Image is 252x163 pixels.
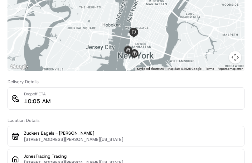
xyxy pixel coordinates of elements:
[24,153,240,159] p: JonesTrading Trading
[205,67,214,70] a: Terms
[229,51,241,64] button: Map camera controls
[24,97,51,106] p: 10:05 AM
[24,130,240,136] p: Zuckers Bagels - [PERSON_NAME]
[24,136,240,142] p: [STREET_ADDRESS][PERSON_NAME][US_STATE]
[167,67,201,70] span: Map data ©2025 Google
[24,91,51,97] p: Dropoff ETA
[7,79,245,85] h3: Delivery Details
[9,63,30,71] a: Open this area in Google Maps (opens a new window)
[9,63,30,71] img: Google
[137,67,164,71] button: Keyboard shortcuts
[218,67,243,70] a: Report a map error
[7,117,245,123] h3: Location Details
